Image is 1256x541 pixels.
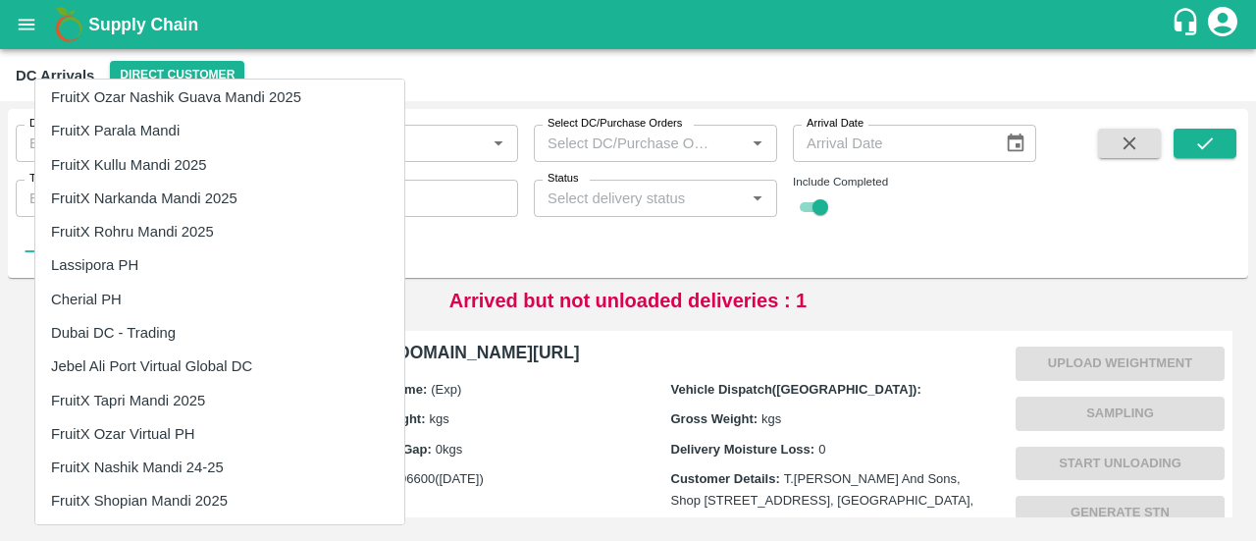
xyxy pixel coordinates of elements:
li: FruitX Tapri Mandi 2025 [35,384,404,417]
li: Jebel Ali Port Virtual Global DC [35,350,404,383]
li: FruitX Shopian Mandi 2025 [35,484,404,517]
li: FruitX Rohru Mandi 2025 [35,215,404,248]
li: FruitX Nashik Mandi 24-25 [35,451,404,484]
li: FruitX Parala Mandi [35,114,404,147]
li: FruitX Ozar Nashik Guava Mandi 2025 [35,81,404,114]
li: Lassipora PH [35,248,404,282]
li: FruitX Kullu Mandi 2025 [35,148,404,182]
li: FruitX Ozar Virtual PH [35,417,404,451]
li: Cherial PH [35,283,404,316]
li: Dubai DC - Trading [35,316,404,350]
li: FruitX Narkanda Mandi 2025 [35,182,404,215]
